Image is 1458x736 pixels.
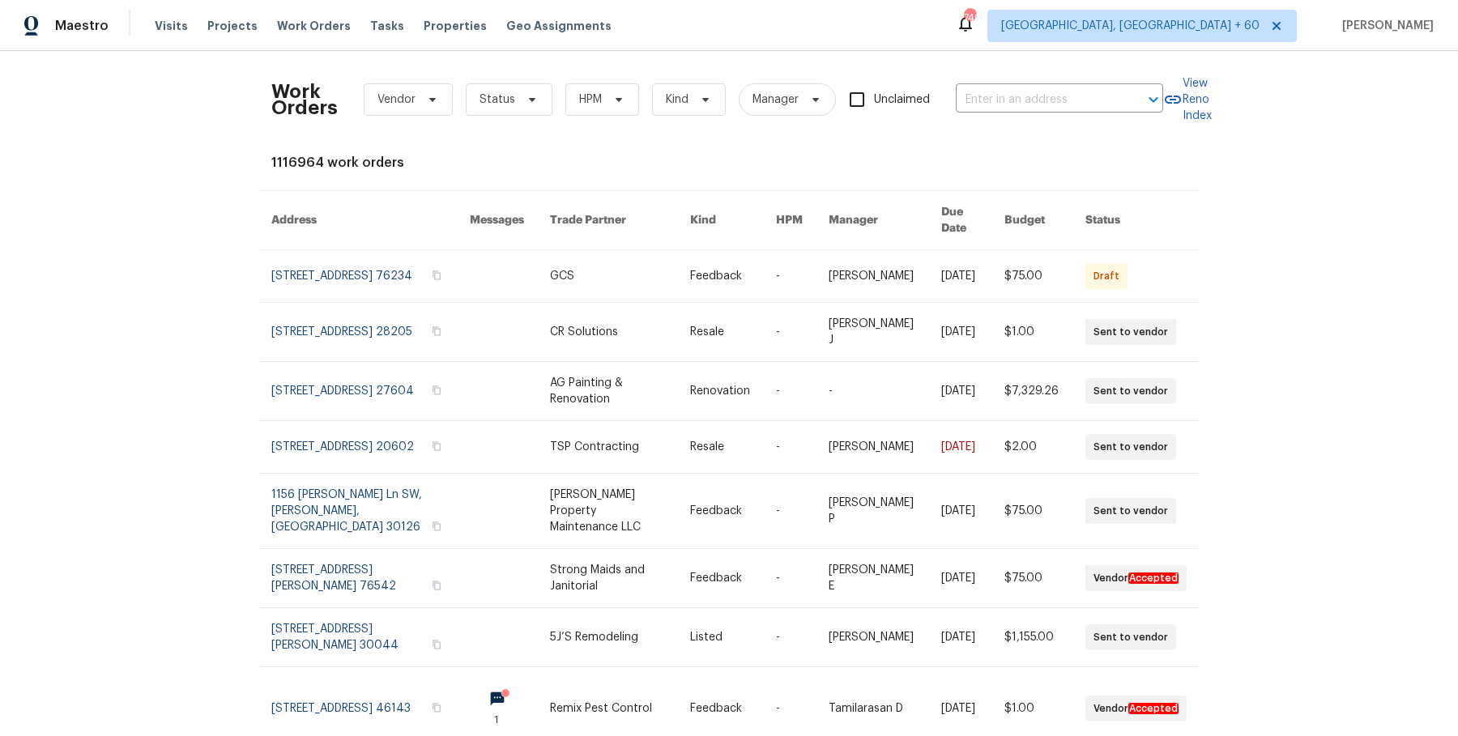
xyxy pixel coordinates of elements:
[666,91,688,108] span: Kind
[429,439,444,453] button: Copy Address
[537,250,677,303] td: GCS
[1163,75,1212,124] a: View Reno Index
[429,578,444,593] button: Copy Address
[763,191,816,250] th: HPM
[1072,191,1200,250] th: Status
[370,20,404,32] span: Tasks
[1001,18,1260,34] span: [GEOGRAPHIC_DATA], [GEOGRAPHIC_DATA] + 60
[816,303,928,362] td: [PERSON_NAME] J
[874,91,930,108] span: Unclaimed
[677,362,763,421] td: Renovation
[429,383,444,398] button: Copy Address
[537,303,677,362] td: CR Solutions
[763,549,816,608] td: -
[480,91,515,108] span: Status
[429,637,444,652] button: Copy Address
[677,549,763,608] td: Feedback
[207,18,258,34] span: Projects
[424,18,487,34] span: Properties
[816,191,928,250] th: Manager
[816,250,928,303] td: [PERSON_NAME]
[928,191,991,250] th: Due Date
[271,155,1187,171] div: 1116964 work orders
[677,303,763,362] td: Resale
[55,18,109,34] span: Maestro
[579,91,602,108] span: HPM
[377,91,416,108] span: Vendor
[537,362,677,421] td: AG Painting & Renovation
[752,91,799,108] span: Manager
[763,608,816,667] td: -
[537,474,677,549] td: [PERSON_NAME] Property Maintenance LLC
[763,362,816,421] td: -
[1336,18,1434,34] span: [PERSON_NAME]
[991,191,1072,250] th: Budget
[537,191,677,250] th: Trade Partner
[506,18,612,34] span: Geo Assignments
[457,191,537,250] th: Messages
[258,191,457,250] th: Address
[816,608,928,667] td: [PERSON_NAME]
[816,474,928,549] td: [PERSON_NAME] P
[429,519,444,534] button: Copy Address
[677,474,763,549] td: Feedback
[537,549,677,608] td: Strong Maids and Janitorial
[429,324,444,338] button: Copy Address
[816,421,928,474] td: [PERSON_NAME]
[677,250,763,303] td: Feedback
[816,362,928,421] td: -
[677,608,763,667] td: Listed
[763,250,816,303] td: -
[763,303,816,362] td: -
[277,18,351,34] span: Work Orders
[816,549,928,608] td: [PERSON_NAME] E
[1142,88,1165,111] button: Open
[763,421,816,474] td: -
[155,18,188,34] span: Visits
[537,421,677,474] td: TSP Contracting
[956,87,1118,113] input: Enter in an address
[429,700,444,715] button: Copy Address
[537,608,677,667] td: 5J’S Remodeling
[677,421,763,474] td: Resale
[677,191,763,250] th: Kind
[964,10,975,26] div: 740
[429,268,444,283] button: Copy Address
[271,83,338,116] h2: Work Orders
[763,474,816,549] td: -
